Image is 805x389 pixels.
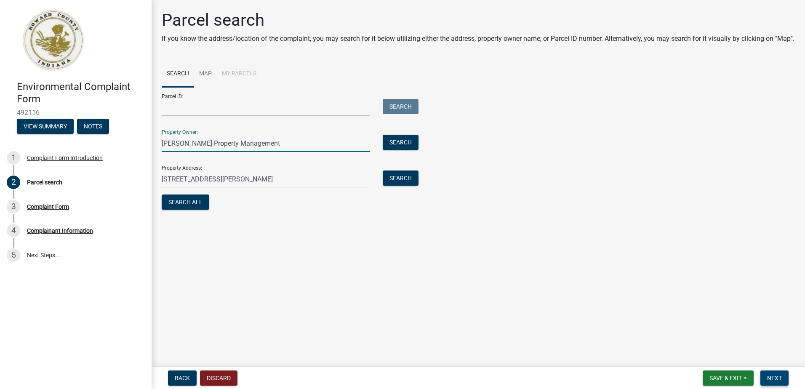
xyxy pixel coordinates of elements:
[383,171,418,186] button: Search
[7,200,20,213] div: 3
[162,194,209,210] button: Search All
[27,228,93,234] div: Complainant Information
[7,248,20,262] div: 5
[709,375,742,381] span: Save & Exit
[17,119,74,134] button: View Summary
[77,119,109,134] button: Notes
[383,135,418,150] button: Search
[383,99,418,114] button: Search
[17,81,145,105] h4: Environmental Complaint Form
[767,375,782,381] span: Next
[162,34,794,44] p: If you know the address/location of the complaint, you may search for it below utilizing either t...
[7,224,20,237] div: 4
[7,176,20,189] div: 2
[162,10,794,30] h1: Parcel search
[194,61,217,88] a: Map
[168,370,197,386] button: Back
[162,61,194,88] a: Search
[27,179,62,185] div: Parcel search
[27,204,69,210] div: Complaint Form
[200,370,237,386] button: Discard
[17,109,135,117] span: 492116
[17,9,89,72] img: Howard County, Indiana
[703,370,754,386] button: Save & Exit
[27,155,103,161] div: Complaint Form Introduction
[760,370,789,386] button: Next
[175,375,190,381] span: Back
[7,151,20,165] div: 1
[17,123,74,130] wm-modal-confirm: Summary
[77,123,109,130] wm-modal-confirm: Notes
